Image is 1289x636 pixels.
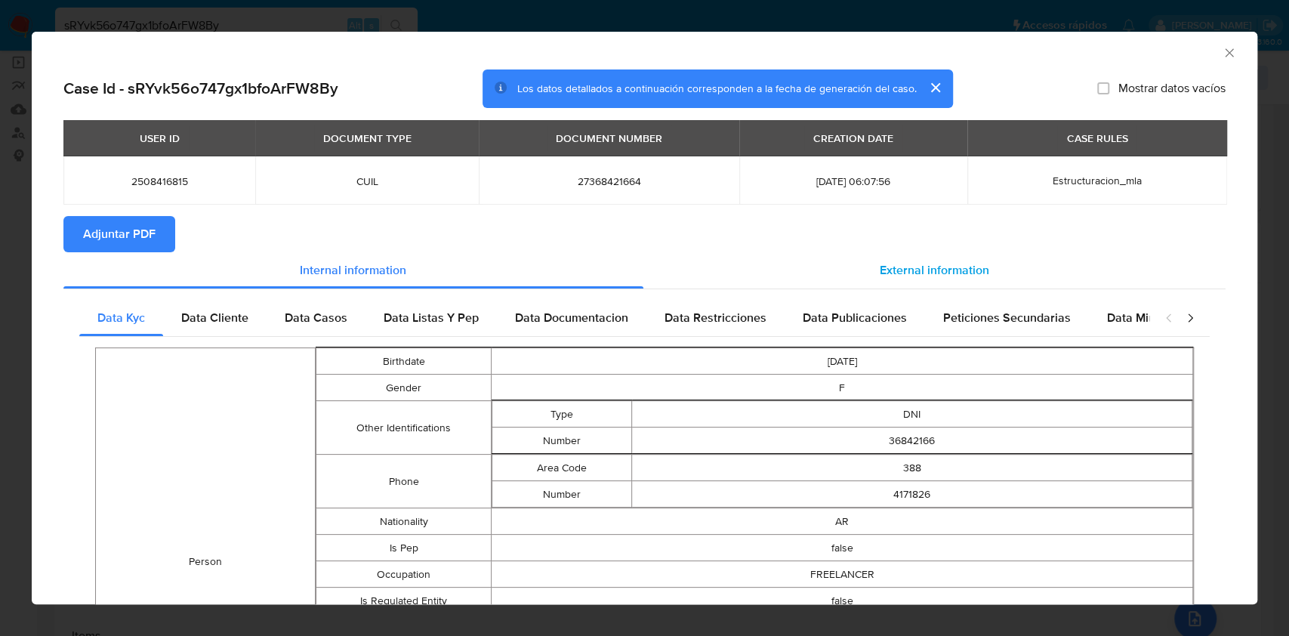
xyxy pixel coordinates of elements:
td: Number [492,481,632,508]
td: Phone [316,455,491,508]
td: Birthdate [316,348,491,375]
div: DOCUMENT TYPE [314,125,421,151]
td: [DATE] [492,348,1193,375]
span: Data Minoridad [1107,309,1190,326]
td: FREELANCER [492,561,1193,588]
div: CREATION DATE [804,125,902,151]
td: Other Identifications [316,401,491,455]
td: DNI [632,401,1192,428]
span: Data Publicaciones [803,309,907,326]
td: Is Regulated Entity [316,588,491,614]
button: Cerrar ventana [1222,45,1235,59]
span: Data Cliente [181,309,248,326]
td: Gender [316,375,491,401]
input: Mostrar datos vacíos [1097,82,1109,94]
div: Detailed info [63,252,1226,289]
div: closure-recommendation-modal [32,32,1257,604]
span: 27368421664 [497,174,721,188]
div: Detailed internal info [79,300,1149,336]
td: false [492,535,1193,561]
span: Mostrar datos vacíos [1118,81,1226,96]
span: Data Listas Y Pep [384,309,479,326]
span: Peticiones Secundarias [943,309,1071,326]
span: Adjuntar PDF [83,218,156,251]
td: Is Pep [316,535,491,561]
td: false [492,588,1193,614]
td: 388 [632,455,1192,481]
span: External information [880,261,989,279]
td: F [492,375,1193,401]
div: DOCUMENT NUMBER [547,125,671,151]
td: Number [492,428,632,454]
span: Data Kyc [97,309,145,326]
button: Adjuntar PDF [63,216,175,252]
span: [DATE] 06:07:56 [757,174,949,188]
span: CUIL [273,174,461,188]
button: cerrar [917,69,953,106]
span: Los datos detallados a continuación corresponden a la fecha de generación del caso. [517,81,917,96]
span: Internal information [300,261,406,279]
div: CASE RULES [1057,125,1136,151]
td: Type [492,401,632,428]
span: 2508416815 [82,174,237,188]
div: USER ID [131,125,189,151]
td: Occupation [316,561,491,588]
td: Area Code [492,455,632,481]
td: 36842166 [632,428,1192,454]
span: Data Restricciones [665,309,766,326]
h2: Case Id - sRYvk56o747gx1bfoArFW8By [63,79,338,98]
span: Estructuracion_mla [1053,173,1142,188]
td: 4171826 [632,481,1192,508]
td: AR [492,508,1193,535]
span: Data Casos [285,309,347,326]
span: Data Documentacion [515,309,628,326]
td: Nationality [316,508,491,535]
